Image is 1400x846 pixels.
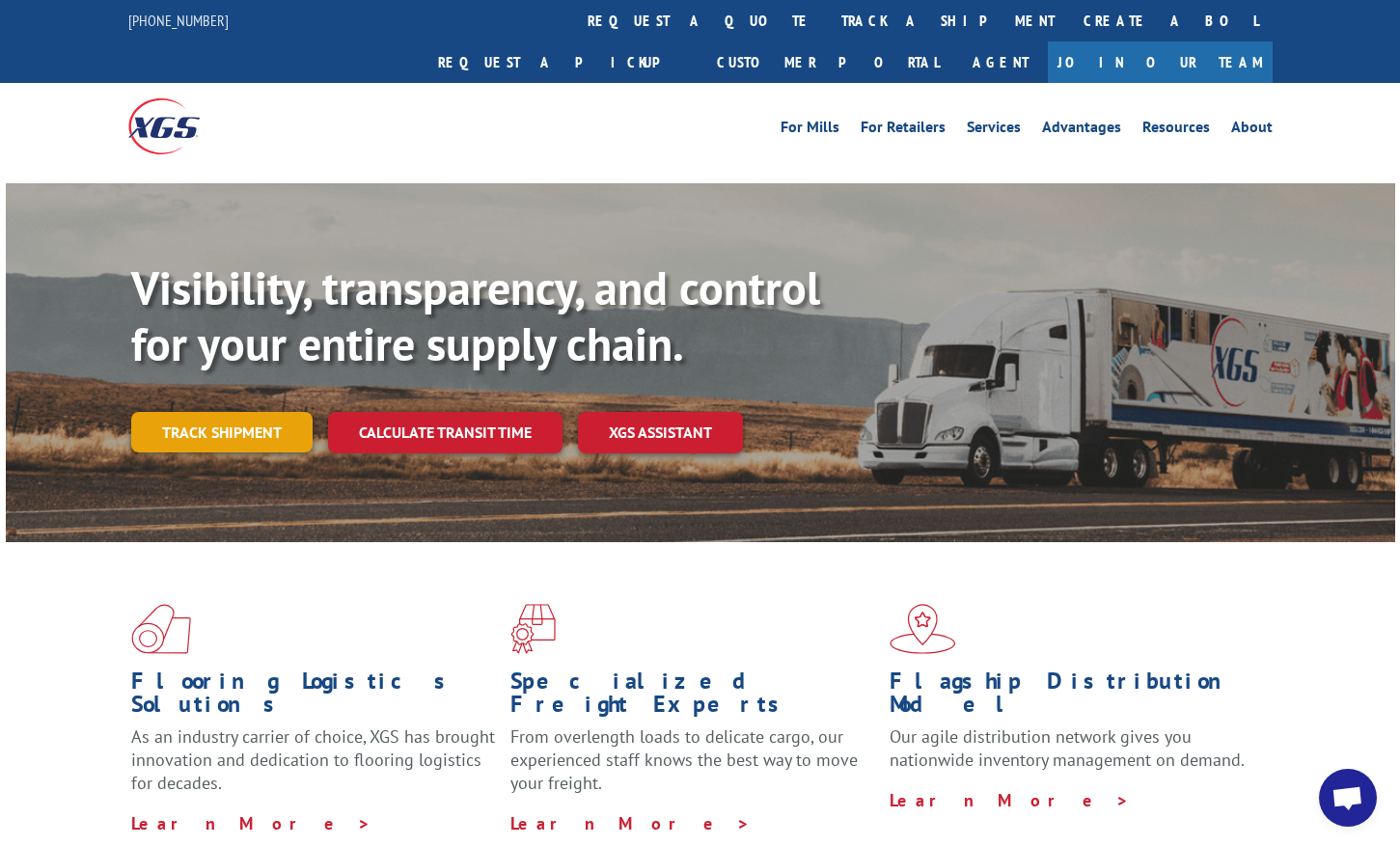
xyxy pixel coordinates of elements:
h1: Flagship Distribution Model [890,669,1254,725]
span: Our agile distribution network gives you nationwide inventory management on demand. [890,725,1245,771]
a: Join Our Team [1048,41,1273,83]
h1: Specialized Freight Experts [510,669,875,725]
a: Customer Portal [702,41,953,83]
a: Learn More > [510,812,751,834]
a: Request a pickup [424,41,702,83]
a: Learn More > [131,812,371,834]
img: xgs-icon-flagship-distribution-model-red [890,604,956,654]
b: Visibility, transparency, and control for your entire supply chain. [131,258,820,373]
div: Open chat [1319,769,1377,827]
a: Services [967,120,1021,141]
a: Agent [953,41,1048,83]
a: Learn More > [890,789,1130,811]
a: Advantages [1042,120,1121,141]
h1: Flooring Logistics Solutions [131,669,496,725]
span: As an industry carrier of choice, XGS has brought innovation and dedication to flooring logistics... [131,725,495,794]
a: For Retailers [861,120,946,141]
p: From overlength loads to delicate cargo, our experienced staff knows the best way to move your fr... [510,725,875,811]
a: About [1231,120,1273,141]
a: Resources [1142,120,1210,141]
a: Track shipment [131,412,313,452]
a: For Mills [781,120,839,141]
a: XGS ASSISTANT [578,412,743,453]
a: [PHONE_NUMBER] [128,11,229,30]
img: xgs-icon-focused-on-flooring-red [510,604,556,654]
a: Calculate transit time [328,412,563,453]
img: xgs-icon-total-supply-chain-intelligence-red [131,604,191,654]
